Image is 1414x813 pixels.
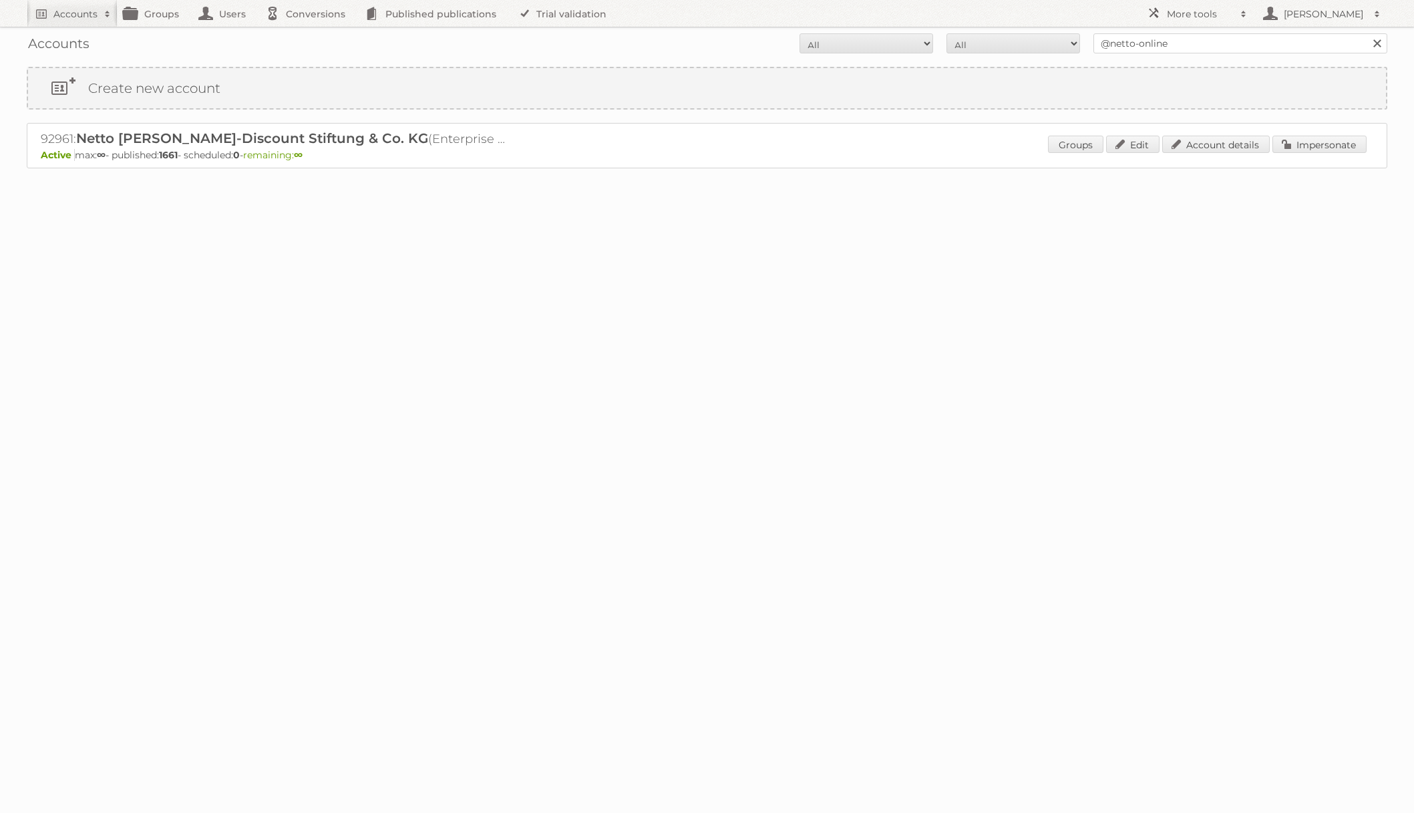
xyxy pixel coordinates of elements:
[1048,136,1103,153] a: Groups
[243,149,303,161] span: remaining:
[159,149,178,161] strong: 1661
[1106,136,1160,153] a: Edit
[76,130,428,146] span: Netto [PERSON_NAME]-Discount Stiftung & Co. KG
[97,149,106,161] strong: ∞
[1272,136,1367,153] a: Impersonate
[1162,136,1270,153] a: Account details
[1167,7,1234,21] h2: More tools
[41,130,508,148] h2: 92961: (Enterprise ∞)
[28,68,1386,108] a: Create new account
[41,149,1373,161] p: max: - published: - scheduled: -
[53,7,98,21] h2: Accounts
[233,149,240,161] strong: 0
[1280,7,1367,21] h2: [PERSON_NAME]
[41,149,75,161] span: Active
[294,149,303,161] strong: ∞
